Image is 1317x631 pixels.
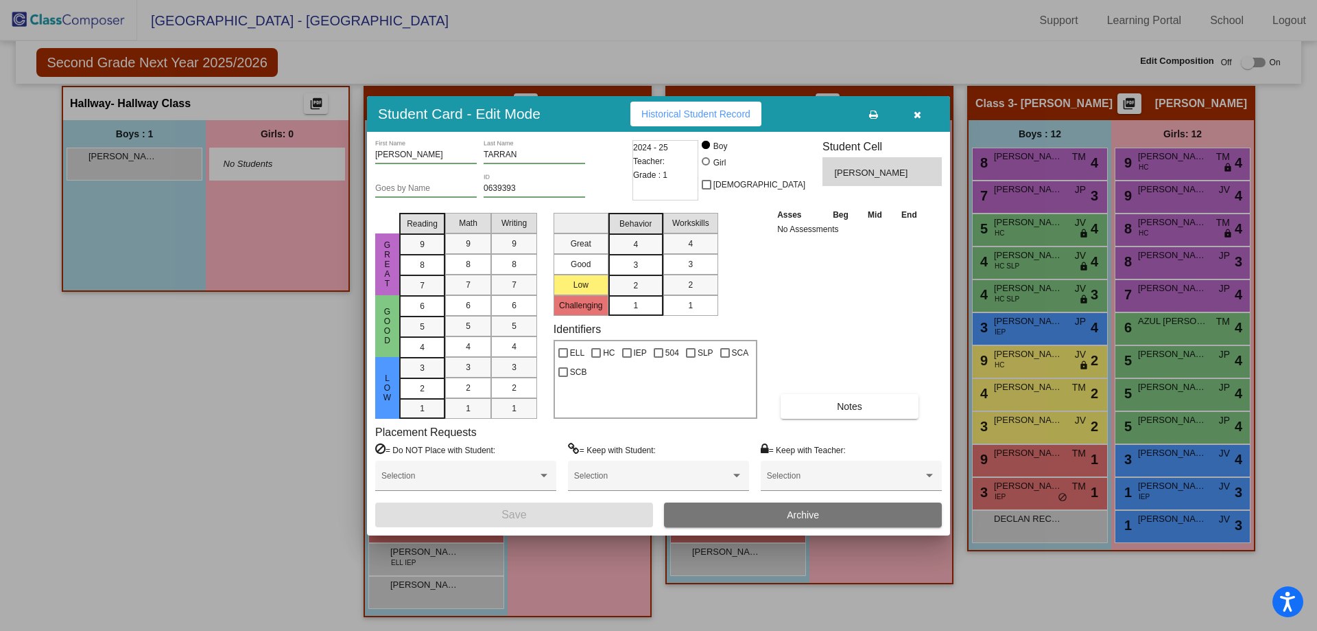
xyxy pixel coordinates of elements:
[512,299,517,312] span: 6
[633,141,668,154] span: 2024 - 25
[732,345,749,361] span: SCA
[630,102,761,126] button: Historical Student Record
[466,258,471,271] span: 8
[603,345,615,361] span: HC
[512,320,517,332] span: 5
[633,154,665,168] span: Teacher:
[501,509,526,520] span: Save
[665,345,679,361] span: 504
[466,238,471,250] span: 9
[420,402,425,415] span: 1
[407,218,438,230] span: Reading
[633,238,638,251] span: 4
[375,426,477,439] label: Placement Requests
[466,402,471,415] span: 1
[554,323,601,336] label: Identifiers
[688,238,693,250] span: 4
[512,341,517,353] span: 4
[375,503,653,527] button: Save
[822,140,942,153] h3: Student Cell
[466,299,471,312] span: 6
[633,279,638,292] span: 2
[619,218,652,230] span: Behavior
[512,402,517,415] span: 1
[420,238,425,251] span: 9
[664,503,942,527] button: Archive
[512,279,517,291] span: 7
[420,382,425,395] span: 2
[381,307,394,345] span: Good
[713,176,805,193] span: [DEMOGRAPHIC_DATA]
[459,217,477,229] span: Math
[713,140,728,152] div: Boy
[641,108,750,119] span: Historical Student Record
[381,240,394,288] span: Great
[688,279,693,291] span: 2
[774,207,823,222] th: Asses
[698,345,713,361] span: SLP
[823,207,859,222] th: Beg
[466,361,471,374] span: 3
[466,341,471,353] span: 4
[466,382,471,394] span: 2
[781,394,918,419] button: Notes
[834,166,910,180] span: [PERSON_NAME]
[375,443,495,457] label: = Do NOT Place with Student:
[466,279,471,291] span: 7
[787,509,819,520] span: Archive
[512,382,517,394] span: 2
[634,345,647,361] span: IEP
[420,259,425,271] span: 8
[688,299,693,312] span: 1
[512,238,517,250] span: 9
[375,184,477,194] input: goes by name
[570,364,587,380] span: SCB
[512,258,517,271] span: 8
[568,443,656,457] label: = Keep with Student:
[420,341,425,354] span: 4
[633,299,638,312] span: 1
[837,401,862,412] span: Notes
[466,320,471,332] span: 5
[672,217,709,229] span: Workskills
[892,207,927,222] th: End
[420,279,425,292] span: 7
[501,217,527,229] span: Writing
[420,300,425,312] span: 6
[378,105,541,122] h3: Student Card - Edit Mode
[512,361,517,374] span: 3
[420,362,425,374] span: 3
[713,157,726,169] div: Girl
[688,258,693,271] span: 3
[633,168,667,182] span: Grade : 1
[858,207,891,222] th: Mid
[484,184,585,194] input: Enter ID
[774,222,927,236] td: No Assessments
[381,374,394,402] span: Low
[570,345,584,361] span: ELL
[633,259,638,271] span: 3
[420,321,425,333] span: 5
[761,443,846,457] label: = Keep with Teacher:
